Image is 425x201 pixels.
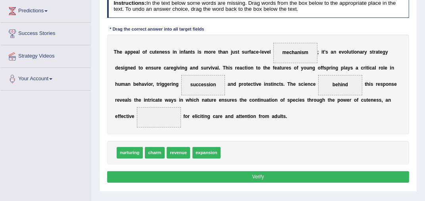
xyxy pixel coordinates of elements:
[202,97,205,103] b: n
[186,97,189,103] b: w
[155,49,157,55] b: t
[190,82,216,87] span: succession
[391,65,394,71] b: n
[138,65,140,71] b: t
[189,97,192,103] b: h
[117,49,119,55] b: h
[379,65,381,71] b: r
[226,65,229,71] b: h
[213,49,216,55] b: e
[151,97,152,103] b: i
[180,65,181,71] b: i
[232,49,235,55] b: u
[118,81,121,87] b: u
[255,81,256,87] b: i
[158,65,161,71] b: e
[288,65,291,71] b: s
[263,65,265,71] b: t
[138,49,140,55] b: l
[321,49,323,55] b: i
[246,65,248,71] b: i
[184,49,185,55] b: f
[145,97,148,103] b: n
[310,81,313,87] b: c
[348,49,351,55] b: u
[248,81,251,87] b: e
[348,65,350,71] b: y
[190,65,193,71] b: a
[371,81,373,87] b: s
[353,49,354,55] b: i
[317,49,319,55] b: ;
[331,49,333,55] b: a
[176,65,177,71] b: i
[123,65,125,71] b: i
[148,81,151,87] b: o
[310,65,312,71] b: n
[280,65,281,71] b: t
[152,49,155,55] b: u
[279,81,281,87] b: t
[122,97,125,103] b: e
[386,81,388,87] b: o
[245,65,246,71] b: t
[304,65,306,71] b: o
[160,81,161,87] b: i
[125,97,128,103] b: a
[158,97,160,103] b: t
[308,81,310,87] b: n
[331,65,333,71] b: i
[164,65,167,71] b: c
[256,49,259,55] b: e
[188,49,190,55] b: n
[392,81,394,87] b: s
[173,81,176,87] b: n
[251,65,254,71] b: n
[192,49,195,55] b: s
[286,65,289,71] b: e
[369,81,371,87] b: i
[383,81,386,87] b: p
[253,81,255,87] b: t
[128,81,131,87] b: n
[144,97,145,103] b: i
[345,65,348,71] b: a
[119,49,122,55] b: e
[148,65,151,71] b: n
[256,65,258,71] b: t
[304,81,305,87] b: i
[155,97,158,103] b: a
[271,81,272,87] b: t
[0,45,91,65] a: Strategy Videos
[376,81,378,87] b: r
[228,81,231,87] b: a
[229,65,230,71] b: i
[363,49,365,55] b: r
[369,49,372,55] b: s
[283,81,285,87] b: .
[125,65,127,71] b: g
[160,97,162,103] b: e
[145,49,147,55] b: f
[167,49,170,55] b: s
[136,97,138,103] b: h
[185,65,187,71] b: g
[312,65,315,71] b: g
[196,97,199,103] b: h
[213,97,216,103] b: e
[217,65,219,71] b: l
[209,97,212,103] b: u
[139,81,142,87] b: h
[297,65,298,71] b: f
[341,65,344,71] b: p
[248,65,250,71] b: o
[208,49,211,55] b: o
[251,49,254,55] b: a
[277,65,280,71] b: a
[262,49,264,55] b: e
[233,81,236,87] b: d
[242,49,245,55] b: s
[360,49,363,55] b: a
[138,97,141,103] b: e
[351,49,353,55] b: t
